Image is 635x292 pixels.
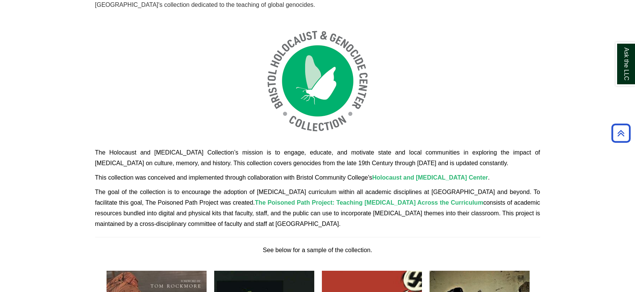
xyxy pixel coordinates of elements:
a: The Poisoned Path Project: Teaching [MEDICAL_DATA] Across the Curriculum [255,199,483,206]
p: See below for a sample of the collection. [95,245,540,256]
a: Holocaust and [MEDICAL_DATA] Center [372,174,488,181]
a: Back to Top [609,128,633,138]
span: [GEOGRAPHIC_DATA]'s collection dedicated to the teaching of global genocides. [95,2,315,8]
span: The goal of the collection is to encourage the adoption of [MEDICAL_DATA] curriculum within all a... [95,189,540,227]
span: The Holocaust and [MEDICAL_DATA] Collection’s mission is to engage, educate, and motivate state a... [95,149,540,166]
span: Holocaust and [MEDICAL_DATA] Cente [372,174,485,181]
span: This collection was conceived and implemented through collaboration with Bristol Community Colleg... [95,174,490,181]
span: r [485,174,488,181]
